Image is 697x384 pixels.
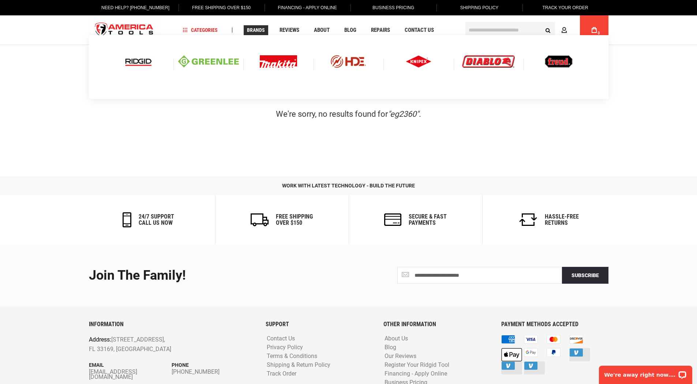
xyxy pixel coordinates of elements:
[183,27,218,33] span: Categories
[266,321,372,328] h6: SUPPORT
[172,361,255,369] p: Phone
[89,321,255,328] h6: INFORMATION
[572,272,599,278] span: Subscribe
[172,369,255,374] a: [PHONE_NUMBER]
[401,25,437,35] a: Contact Us
[594,361,697,384] iframe: LiveChat chat widget
[383,353,418,360] a: Our Reviews
[368,25,393,35] a: Repairs
[405,27,434,33] span: Contact Us
[383,362,451,369] a: Register Your Ridgid Tool
[89,336,111,343] span: Address:
[276,25,303,35] a: Reviews
[501,321,608,328] h6: PAYMENT METHODS ACCEPTED
[244,25,268,35] a: Brands
[193,105,504,123] div: We're sorry, no results found for .
[545,55,573,68] img: Freud logo
[383,344,398,351] a: Blog
[371,27,390,33] span: Repairs
[89,16,160,44] img: America Tools
[541,23,555,37] button: Search
[280,27,299,33] span: Reviews
[406,55,431,68] img: Knipex logo
[265,362,332,369] a: Shipping & Return Policy
[265,344,305,351] a: Privacy Policy
[460,5,499,10] span: Shipping Policy
[587,15,601,45] a: 0
[314,27,330,33] span: About
[388,109,419,119] em: "eg2360"
[89,268,343,283] div: Join the Family!
[265,335,297,342] a: Contact Us
[265,353,319,360] a: Terms & Conditions
[545,213,579,226] h6: Hassle-Free Returns
[598,31,600,35] span: 0
[311,25,333,35] a: About
[265,370,298,377] a: Track Order
[462,55,515,68] img: Diablo logo
[260,55,297,68] img: Makita Logo
[318,55,379,68] img: HDE logo
[179,25,221,35] a: Categories
[383,370,449,377] a: Financing - Apply Online
[383,321,490,328] h6: OTHER INFORMATION
[341,25,360,35] a: Blog
[247,27,265,33] span: Brands
[562,267,608,284] button: Subscribe
[89,361,172,369] p: Email
[123,55,154,68] img: Ridgid logo
[276,213,313,226] h6: Free Shipping Over $150
[89,369,172,380] a: [EMAIL_ADDRESS][DOMAIN_NAME]
[344,27,356,33] span: Blog
[178,55,239,68] img: Greenlee logo
[383,335,410,342] a: About Us
[409,213,447,226] h6: secure & fast payments
[89,335,222,354] p: [STREET_ADDRESS], FL 33169, [GEOGRAPHIC_DATA]
[89,16,160,44] a: store logo
[139,213,174,226] h6: 24/7 support call us now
